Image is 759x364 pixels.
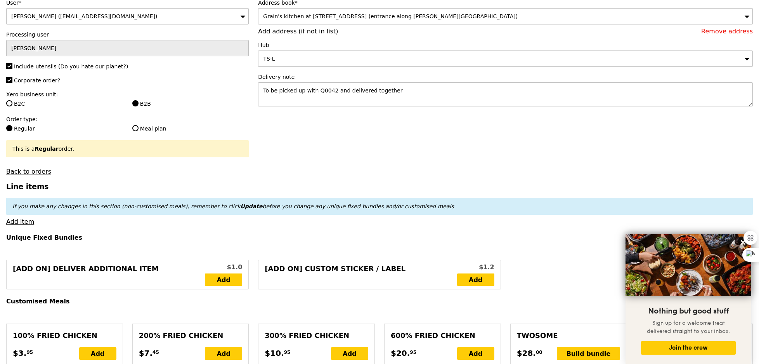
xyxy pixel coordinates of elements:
span: $10. [265,347,284,359]
span: Nothing but good stuff [648,307,729,316]
span: $7. [139,347,152,359]
div: Build bundle [557,347,620,360]
div: Add [79,347,116,360]
div: Add [205,347,242,360]
b: Update [240,203,262,209]
span: 45 [152,349,159,355]
span: [PERSON_NAME] ([EMAIL_ADDRESS][DOMAIN_NAME]) [11,13,157,19]
span: TS-L [263,56,275,62]
span: Corporate order? [14,77,60,84]
span: Sign up for a welcome treat delivered straight to your inbox. [647,320,730,334]
a: Back to orders [6,168,51,175]
span: 95 [410,349,416,355]
label: Delivery note [258,73,753,81]
span: 95 [284,349,291,355]
div: This is a order. [12,145,243,153]
input: Corporate order? [6,77,12,83]
h4: Customised Meals [6,298,753,305]
label: Xero business unit: [6,91,249,98]
a: Add [205,273,242,286]
input: Include utensils (Do you hate our planet?) [6,63,12,69]
div: 300% Fried Chicken [265,330,368,341]
div: $1.2 [457,263,494,272]
label: B2B [132,100,249,108]
div: 100% Fried Chicken [13,330,116,341]
b: Regular [35,146,58,152]
label: Order type: [6,115,249,123]
div: $1.0 [205,263,242,272]
label: Regular [6,125,123,132]
div: [Add on] Custom Sticker / Label [265,263,457,286]
div: [Add on] Deliver Additional Item [13,263,205,286]
button: Join the crew [641,341,736,355]
input: B2B [132,100,139,106]
img: DSC07876-Edit02-Large.jpeg [626,234,751,296]
div: Twosome [517,330,620,341]
a: Add address (if not in list) [258,28,338,35]
input: Regular [6,125,12,131]
label: Processing user [6,31,249,38]
div: 200% Fried Chicken [139,330,243,341]
span: Grain's kitchen at [STREET_ADDRESS] (entrance along [PERSON_NAME][GEOGRAPHIC_DATA]) [263,13,518,19]
label: B2C [6,100,123,108]
span: $20. [391,347,410,359]
h4: Unique Fixed Bundles [6,234,753,241]
label: Meal plan [132,125,249,132]
span: 95 [26,349,33,355]
div: Add [331,347,368,360]
input: Meal plan [132,125,139,131]
a: Remove address [701,28,753,35]
a: Add item [6,218,34,225]
button: Close [737,236,749,249]
label: Hub [258,41,753,49]
a: Add [457,273,494,286]
span: 00 [536,349,542,355]
span: Include utensils (Do you hate our planet?) [14,63,128,70]
em: If you make any changes in this section (non-customised meals), remember to click before you chan... [12,203,454,209]
span: $3. [13,347,26,359]
h3: Line items [6,183,753,191]
div: 600% Fried Chicken [391,330,494,341]
div: Add [457,347,494,360]
input: B2C [6,100,12,106]
span: $28. [517,347,536,359]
